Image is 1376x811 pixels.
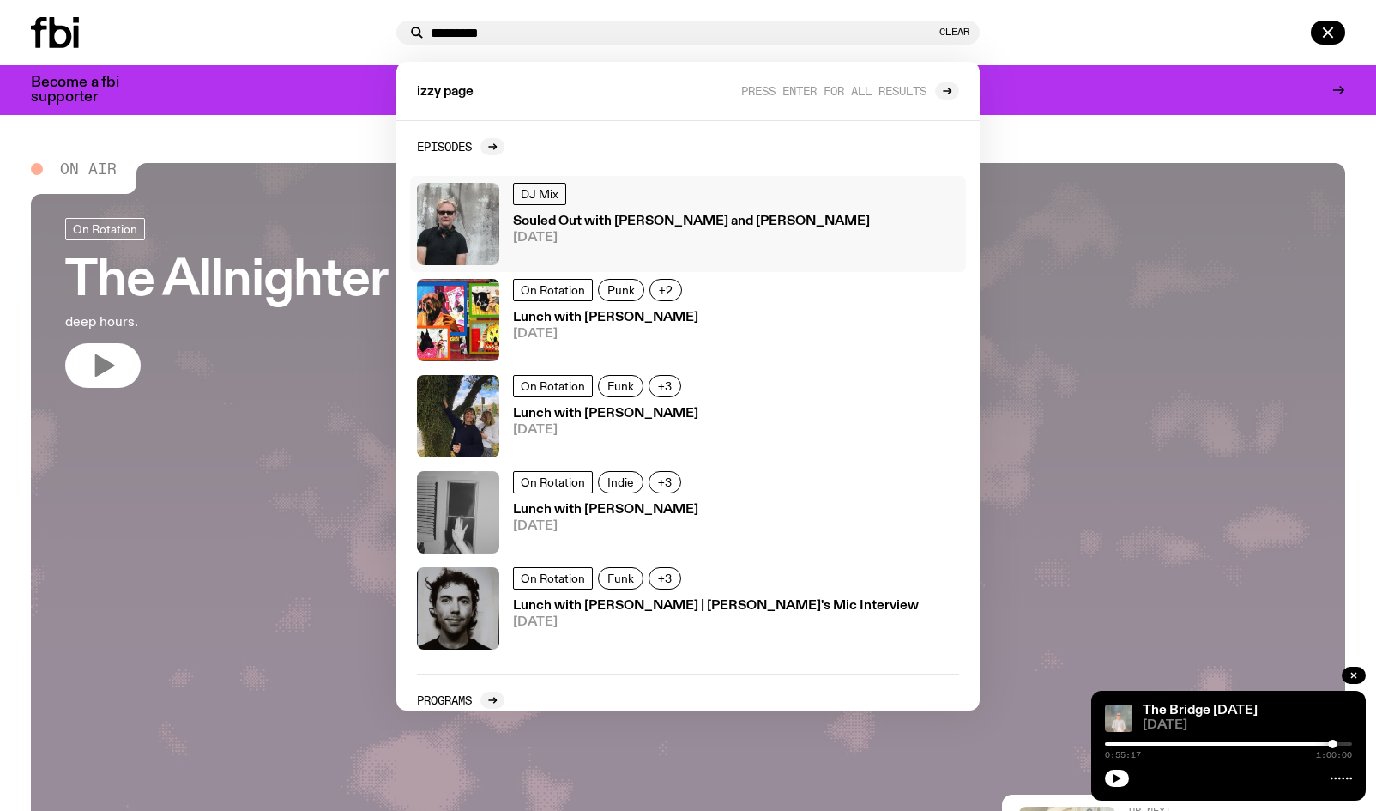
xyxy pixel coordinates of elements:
[417,693,472,706] h2: Programs
[513,215,870,228] h3: Souled Out with [PERSON_NAME] and [PERSON_NAME]
[741,82,959,100] a: Press enter for all results
[1316,751,1352,760] span: 1:00:00
[513,600,919,613] h3: Lunch with [PERSON_NAME] | [PERSON_NAME]'s Mic Interview
[513,328,698,341] span: [DATE]
[417,138,504,155] a: Episodes
[939,27,969,37] button: Clear
[417,692,504,709] a: Programs
[1105,705,1132,732] img: Mara stands in front of a frosted glass wall wearing a cream coloured t-shirt and black glasses. ...
[417,471,499,554] img: black and white photo of someone holding their hand to the air. you can see two windows in the ba...
[513,312,698,324] h3: Lunch with [PERSON_NAME]
[513,424,698,437] span: [DATE]
[1143,719,1352,732] span: [DATE]
[513,504,698,517] h3: Lunch with [PERSON_NAME]
[513,616,919,629] span: [DATE]
[513,408,698,421] h3: Lunch with [PERSON_NAME]
[410,176,966,272] a: Stephen looks directly at the camera, wearing a black tee, black sunglasses and headphones around...
[513,520,698,533] span: [DATE]
[410,272,966,368] a: On RotationPunk+2Lunch with [PERSON_NAME][DATE]
[1143,704,1258,717] a: The Bridge [DATE]
[410,368,966,464] a: On RotationFunk+3Lunch with [PERSON_NAME][DATE]
[417,140,472,153] h2: Episodes
[417,86,474,99] span: izzy page
[1105,751,1141,760] span: 0:55:17
[410,560,966,657] a: Black and white film photo booth photo of Mike who is looking directly into camera smiling. he is...
[417,183,499,265] img: Stephen looks directly at the camera, wearing a black tee, black sunglasses and headphones around...
[417,567,499,650] img: Black and white film photo booth photo of Mike who is looking directly into camera smiling. he is...
[741,84,926,97] span: Press enter for all results
[513,232,870,245] span: [DATE]
[31,76,141,105] h3: Become a fbi supporter
[410,464,966,560] a: black and white photo of someone holding their hand to the air. you can see two windows in the ba...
